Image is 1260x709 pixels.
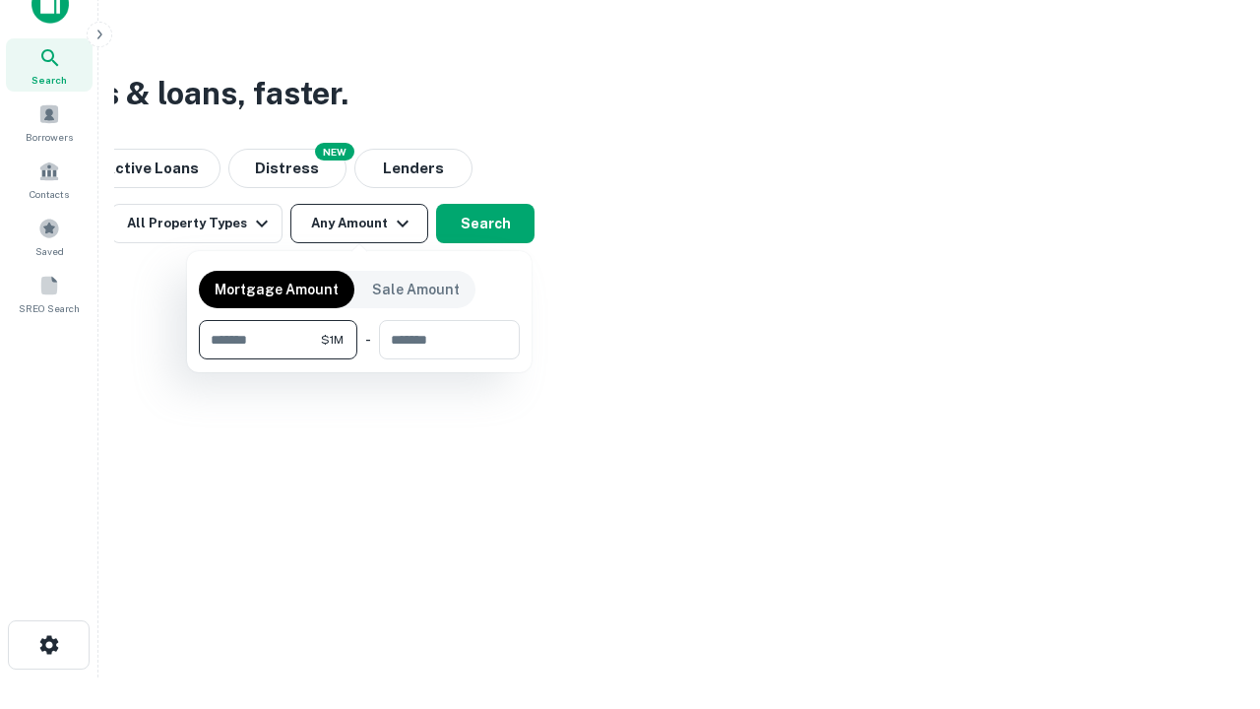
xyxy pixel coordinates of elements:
iframe: Chat Widget [1162,551,1260,646]
p: Sale Amount [372,279,460,300]
p: Mortgage Amount [215,279,339,300]
div: - [365,320,371,359]
span: $1M [321,331,344,349]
